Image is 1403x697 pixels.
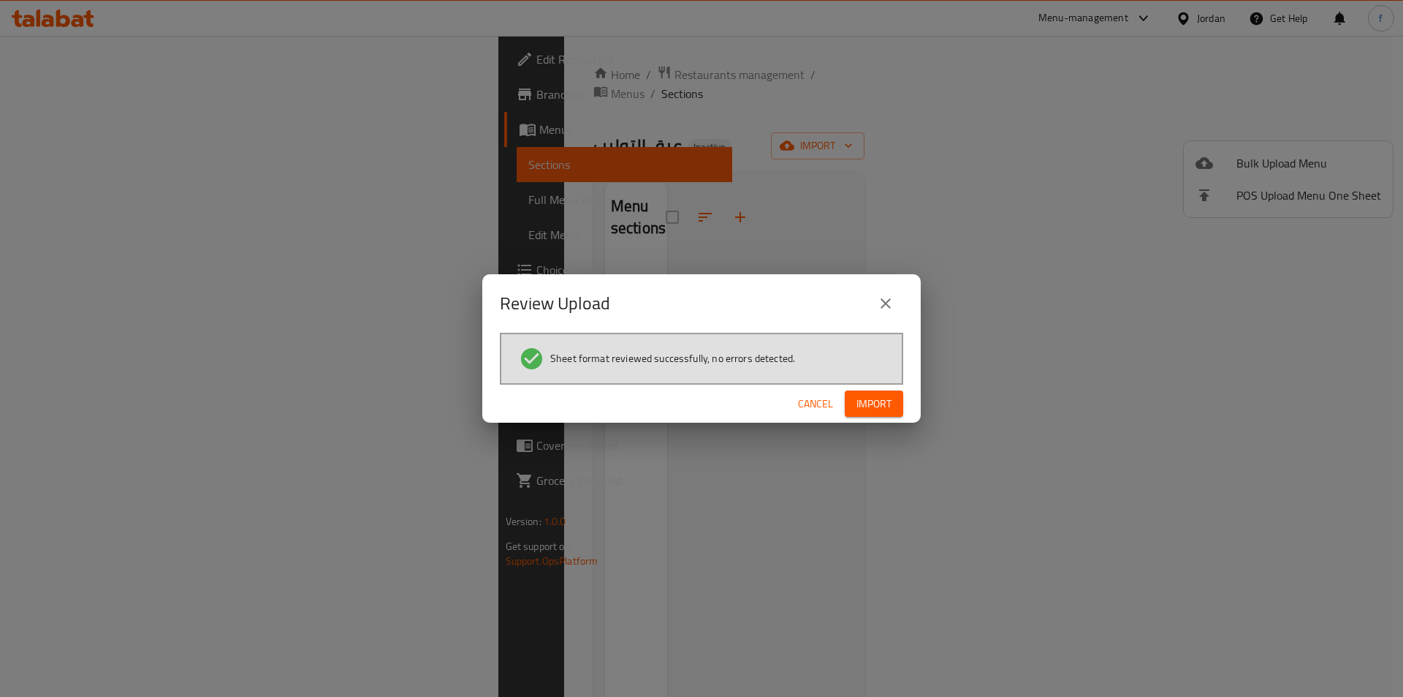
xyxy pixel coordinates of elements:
[868,286,903,321] button: close
[550,351,795,366] span: Sheet format reviewed successfully, no errors detected.
[792,391,839,418] button: Cancel
[798,395,833,413] span: Cancel
[500,292,610,315] h2: Review Upload
[845,391,903,418] button: Import
[856,395,891,413] span: Import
